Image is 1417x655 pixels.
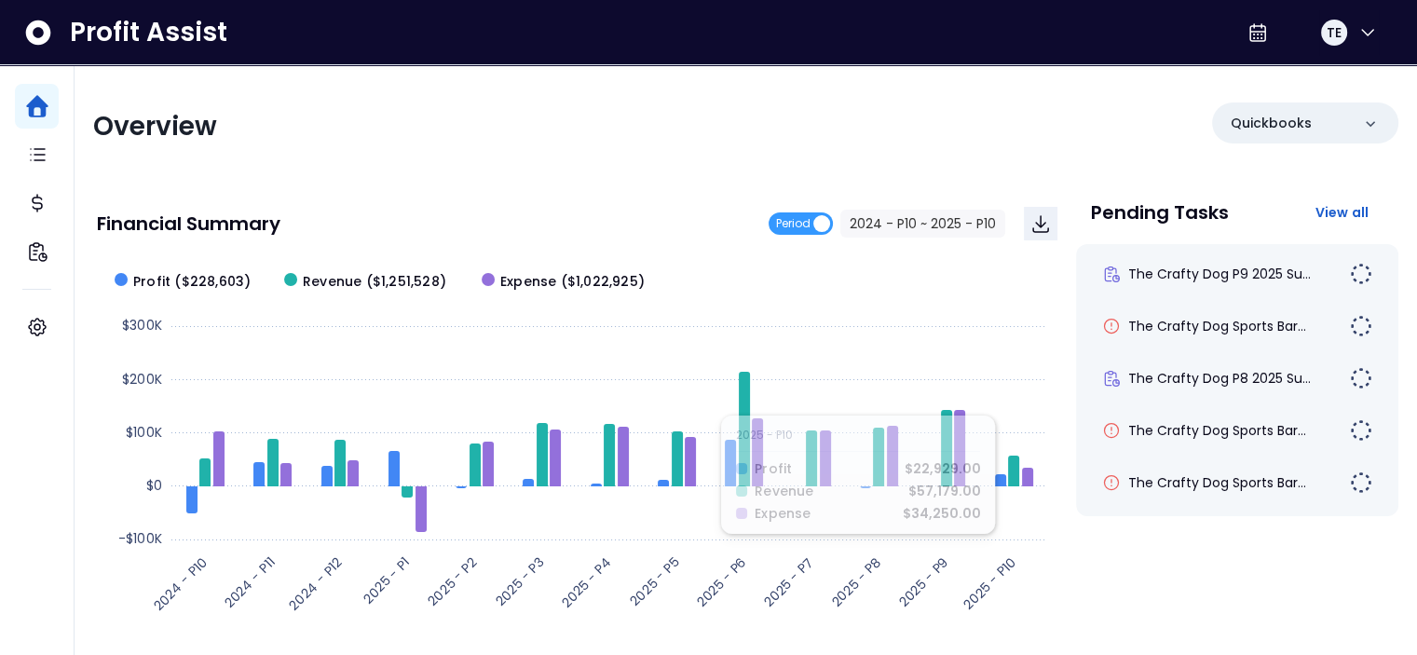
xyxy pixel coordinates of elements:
[894,553,952,610] text: 2025 - P9
[1091,203,1229,222] p: Pending Tasks
[626,553,683,609] text: 2025 - P5
[1128,265,1311,283] span: The Crafty Dog P9 2025 Su...
[1350,367,1372,389] img: Not yet Started
[1315,203,1369,222] span: View all
[93,108,217,144] span: Overview
[1128,473,1306,492] span: The Crafty Dog Sports Bar...
[692,553,750,610] text: 2025 - P6
[557,553,616,611] text: 2025 - P4
[1128,421,1306,440] span: The Crafty Dog Sports Bar...
[1350,263,1372,285] img: Not yet Started
[285,553,347,614] text: 2024 - P12
[220,553,279,611] text: 2024 - P11
[1300,196,1383,229] button: View all
[500,272,645,292] span: Expense ($1,022,925)
[1350,471,1372,494] img: Not yet Started
[146,476,162,495] text: $0
[840,210,1005,238] button: 2024 - P10 ~ 2025 - P10
[424,553,481,609] text: 2025 - P2
[70,16,227,49] span: Profit Assist
[118,529,162,548] text: -$100K
[150,553,211,614] text: 2024 - P10
[1327,23,1342,42] span: TE
[1128,317,1306,335] span: The Crafty Dog Sports Bar...
[827,553,885,610] text: 2025 - P8
[1128,369,1311,388] span: The Crafty Dog P8 2025 Su...
[133,272,251,292] span: Profit ($228,603)
[960,553,1020,613] text: 2025 - P10
[97,214,280,233] p: Financial Summary
[1231,114,1312,133] p: Quickbooks
[1350,419,1372,442] img: Not yet Started
[1350,315,1372,337] img: Not yet Started
[122,370,162,389] text: $200K
[776,212,811,235] span: Period
[1024,207,1057,240] button: Download
[126,423,162,442] text: $100K
[359,553,414,607] text: 2025 - P1
[491,553,548,609] text: 2025 - P3
[122,316,162,334] text: $300K
[760,553,818,610] text: 2025 - P7
[303,272,446,292] span: Revenue ($1,251,528)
